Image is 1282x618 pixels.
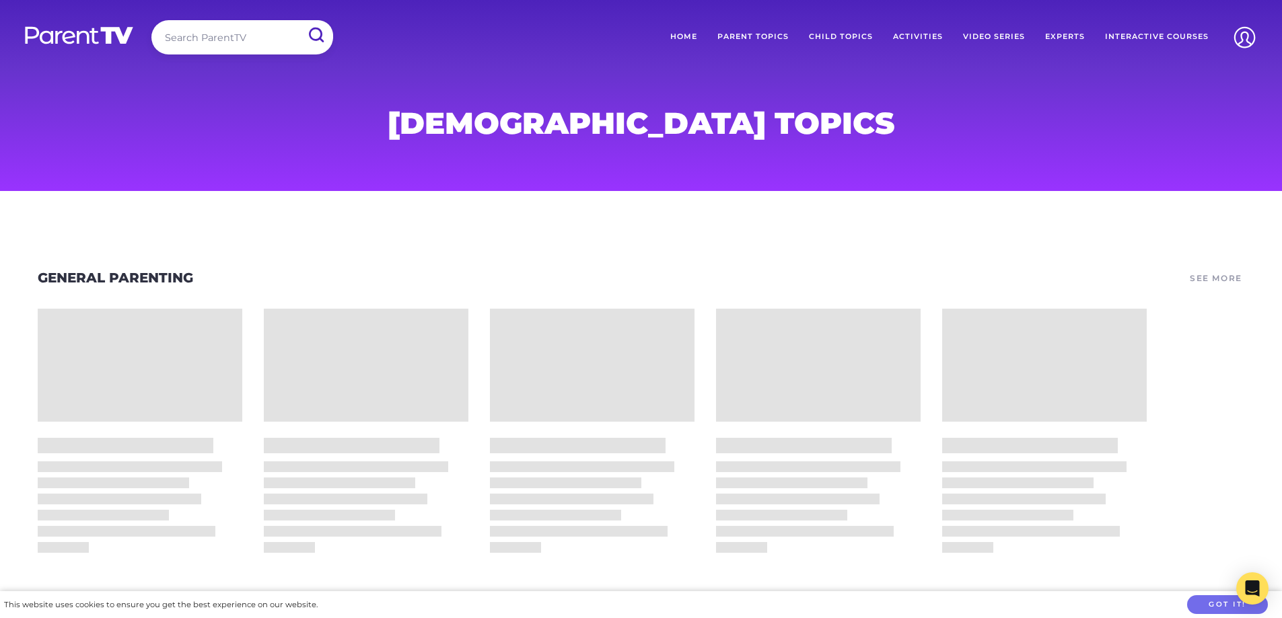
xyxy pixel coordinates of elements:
a: Interactive Courses [1095,20,1219,54]
a: Video Series [953,20,1035,54]
button: Got it! [1187,595,1268,615]
a: Experts [1035,20,1095,54]
a: General Parenting [38,270,193,286]
a: Home [660,20,707,54]
h1: [DEMOGRAPHIC_DATA] Topics [317,110,966,137]
img: Account [1227,20,1262,54]
div: This website uses cookies to ensure you get the best experience on our website. [4,598,318,612]
a: Child Topics [799,20,883,54]
input: Submit [298,20,333,50]
a: Activities [883,20,953,54]
a: Parent Topics [707,20,799,54]
input: Search ParentTV [151,20,333,54]
div: Open Intercom Messenger [1236,572,1269,605]
a: See More [1188,269,1244,288]
img: parenttv-logo-white.4c85aaf.svg [24,26,135,45]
